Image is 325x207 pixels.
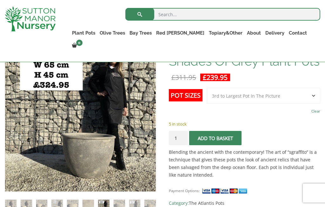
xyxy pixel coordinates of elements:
img: logo [5,6,56,31]
span: £ [203,73,207,82]
a: Contact [287,29,309,37]
span: 0 [76,40,83,46]
a: Bay Trees [127,29,154,37]
bdi: 311.95 [171,73,196,82]
a: Topiary&Other [207,29,245,37]
a: Plant Pots [70,29,97,37]
span: Category: [169,199,320,207]
a: Clear options [311,107,320,116]
label: Pot Sizes [169,89,202,101]
bdi: 239.95 [203,73,228,82]
span: £ [171,73,175,82]
a: Delivery [263,29,287,37]
a: Olive Trees [97,29,127,37]
a: 0 [70,41,84,50]
input: Search... [125,8,320,21]
strong: Blending the ancient with the contemporary! The art of “sgraffito” is a technique that gives thes... [169,149,317,178]
img: payment supported [202,188,249,194]
button: Add to basket [189,131,242,145]
h1: The Tam Coc Atlantis Shades Of Grey Plant Pots [169,41,320,68]
p: 5 in stock [169,120,320,128]
input: Product quantity [169,131,188,145]
a: About [245,29,263,37]
a: The Atlantis Pots [189,200,224,206]
a: Red [PERSON_NAME] [154,29,207,37]
small: Payment Options: [169,188,200,193]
